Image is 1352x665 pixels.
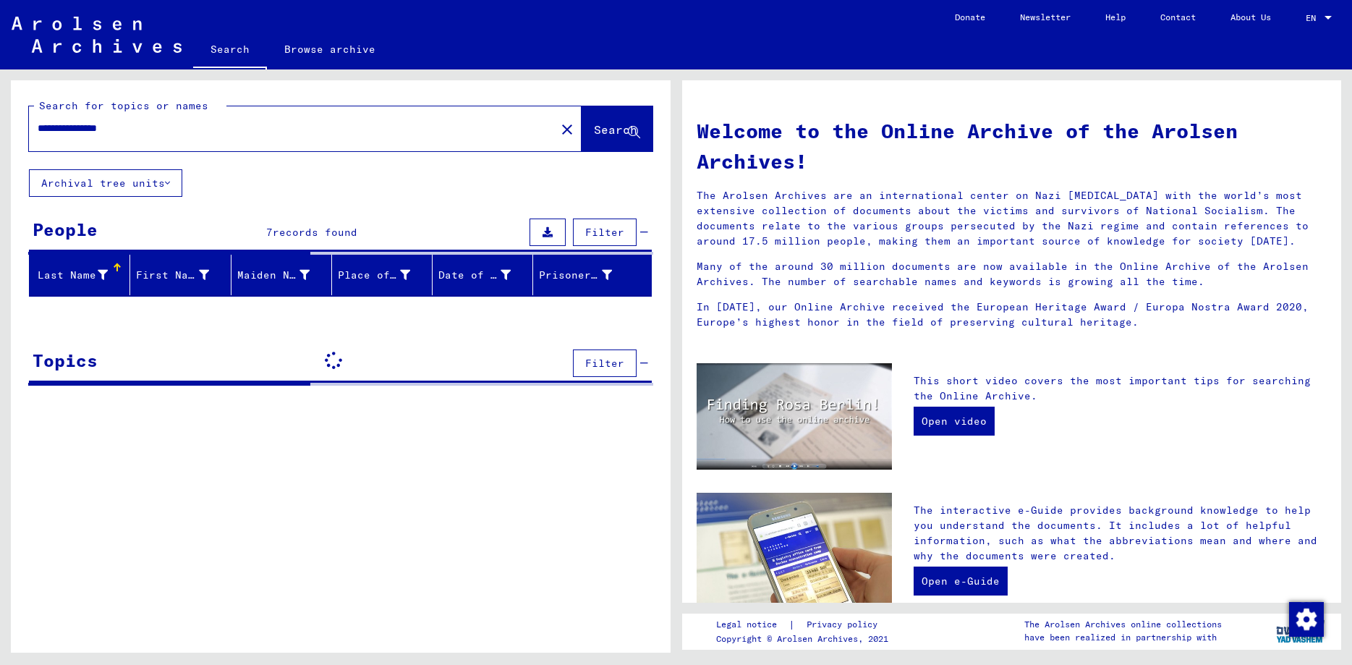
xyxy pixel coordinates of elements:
[136,268,208,283] div: First Name
[914,567,1008,596] a: Open e-Guide
[539,263,633,287] div: Prisoner #
[716,632,895,645] p: Copyright © Arolsen Archives, 2021
[716,617,895,632] div: |
[697,363,892,470] img: video.jpg
[553,114,582,143] button: Clear
[35,268,108,283] div: Last Name
[237,263,331,287] div: Maiden Name
[1024,631,1222,644] p: have been realized in partnership with
[33,347,98,373] div: Topics
[697,300,1327,330] p: In [DATE], our Online Archive received the European Heritage Award / Europa Nostra Award 2020, Eu...
[29,169,182,197] button: Archival tree units
[136,263,230,287] div: First Name
[914,503,1327,564] p: The interactive e-Guide provides background knowledge to help you understand the documents. It in...
[332,255,433,295] mat-header-cell: Place of Birth
[438,268,511,283] div: Date of Birth
[433,255,533,295] mat-header-cell: Date of Birth
[914,407,995,436] a: Open video
[231,255,332,295] mat-header-cell: Maiden Name
[12,17,182,53] img: Arolsen_neg.svg
[585,226,624,239] span: Filter
[697,116,1327,177] h1: Welcome to the Online Archive of the Arolsen Archives!
[39,99,208,112] mat-label: Search for topics or names
[697,259,1327,289] p: Many of the around 30 million documents are now available in the Online Archive of the Arolsen Ar...
[30,255,130,295] mat-header-cell: Last Name
[338,263,432,287] div: Place of Birth
[33,216,98,242] div: People
[539,268,611,283] div: Prisoner #
[716,617,788,632] a: Legal notice
[338,268,410,283] div: Place of Birth
[585,357,624,370] span: Filter
[35,263,129,287] div: Last Name
[533,255,650,295] mat-header-cell: Prisoner #
[558,121,576,138] mat-icon: close
[573,219,637,246] button: Filter
[795,617,895,632] a: Privacy policy
[438,263,532,287] div: Date of Birth
[267,32,393,67] a: Browse archive
[193,32,267,69] a: Search
[1273,613,1327,649] img: yv_logo.png
[573,350,637,377] button: Filter
[237,268,310,283] div: Maiden Name
[1289,602,1324,637] img: Change consent
[130,255,231,295] mat-header-cell: First Name
[273,226,357,239] span: records found
[1306,13,1322,23] span: EN
[594,122,637,137] span: Search
[582,106,652,151] button: Search
[697,188,1327,249] p: The Arolsen Archives are an international center on Nazi [MEDICAL_DATA] with the world’s most ext...
[914,373,1327,404] p: This short video covers the most important tips for searching the Online Archive.
[697,493,892,624] img: eguide.jpg
[1288,601,1323,636] div: Change consent
[1024,618,1222,631] p: The Arolsen Archives online collections
[266,226,273,239] span: 7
